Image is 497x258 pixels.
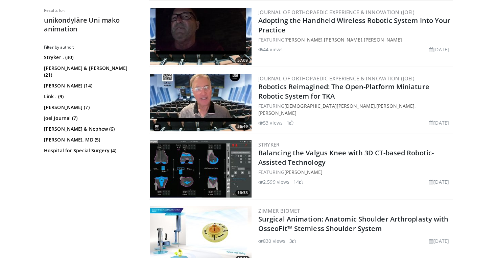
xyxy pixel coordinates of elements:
span: 57:09 [235,57,250,63]
a: Journal of Orthopaedic Experience & Innovation (JOEI) [258,75,415,82]
span: 16:33 [235,190,250,196]
li: 1 [287,119,293,126]
a: [PERSON_NAME] (7) [44,104,137,111]
a: [PERSON_NAME] [364,36,402,43]
p: Results for: [44,8,139,13]
a: [PERSON_NAME] [376,103,415,109]
li: 830 views [258,237,285,244]
a: [DEMOGRAPHIC_DATA][PERSON_NAME] [284,103,375,109]
a: 16:33 [150,140,252,198]
a: Adopting the Handheld Wireless Robotic System Into Your Practice [258,16,451,34]
a: Surgical Animation: Anatomic Shoulder Arthroplasty with OsseoFit™ Stemless Shoulder System [258,214,449,233]
li: 44 views [258,46,283,53]
a: Journal of Orthopaedic Experience & Innovation (JOEI) [258,9,415,16]
h2: unikondyläre Uni mako animation [44,16,139,33]
li: [DATE] [429,237,449,244]
li: 2,599 views [258,178,289,185]
a: Joei Journal (7) [44,115,137,122]
a: Stryker . (30) [44,54,137,61]
img: aececb5f-a7d6-40bb-96d9-26cdf3a45450.300x170_q85_crop-smart_upscale.jpg [150,140,252,198]
li: [DATE] [429,178,449,185]
a: Hospital for Special Surgery (4) [44,147,137,154]
li: 14 [293,178,303,185]
div: FEATURING , , [258,36,452,43]
a: [PERSON_NAME] [284,169,323,175]
a: [PERSON_NAME] [258,110,297,116]
a: 57:09 [150,8,252,65]
a: [PERSON_NAME] & Nephew (6) [44,126,137,132]
img: 883eb633-41fc-464e-a53a-8c528b201733.300x170_q85_crop-smart_upscale.jpg [150,74,252,131]
a: [PERSON_NAME] [284,36,323,43]
h3: Filter by author: [44,45,139,50]
a: Zimmer Biomet [258,207,300,214]
a: [PERSON_NAME] (14) [44,82,137,89]
a: [PERSON_NAME] & [PERSON_NAME] (21) [44,65,137,78]
li: 3 [289,237,296,244]
div: FEATURING [258,169,452,176]
a: [PERSON_NAME] [324,36,362,43]
a: Link . (9) [44,93,137,100]
li: [DATE] [429,119,449,126]
a: Stryker [258,141,280,148]
div: FEATURING , , [258,102,452,117]
li: [DATE] [429,46,449,53]
a: 56:49 [150,74,252,131]
li: 53 views [258,119,283,126]
span: 56:49 [235,124,250,130]
a: Robotics Reimagined: The Open-Platform Miniature Robotic System for TKA [258,82,429,101]
img: 01aee5fe-d19c-4f5b-b978-c13c4320ac39.300x170_q85_crop-smart_upscale.jpg [150,8,252,65]
a: Balancing the Valgus Knee with 3D CT-based Robotic-Assisted Technology [258,148,434,167]
a: [PERSON_NAME], MD (5) [44,136,137,143]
